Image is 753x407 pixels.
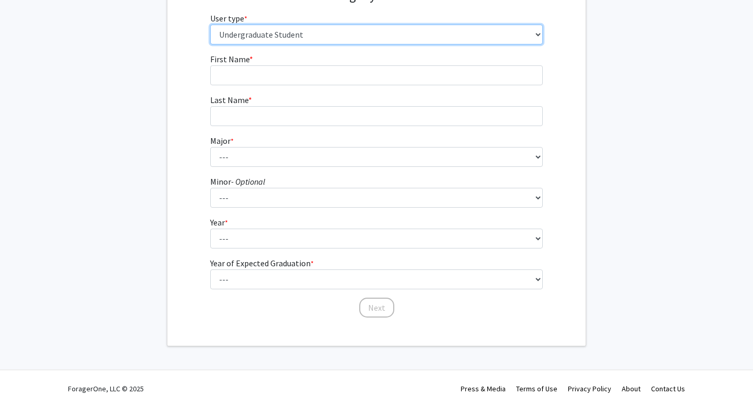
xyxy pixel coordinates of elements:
label: Year of Expected Graduation [210,257,314,269]
span: First Name [210,54,249,64]
label: Year [210,216,228,229]
a: Press & Media [461,384,506,393]
label: User type [210,12,247,25]
div: ForagerOne, LLC © 2025 [68,370,144,407]
a: Terms of Use [516,384,557,393]
a: About [622,384,641,393]
a: Contact Us [651,384,685,393]
i: - Optional [231,176,265,187]
label: Minor [210,175,265,188]
button: Next [359,298,394,318]
label: Major [210,134,234,147]
span: Last Name [210,95,248,105]
iframe: Chat [8,360,44,399]
a: Privacy Policy [568,384,611,393]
